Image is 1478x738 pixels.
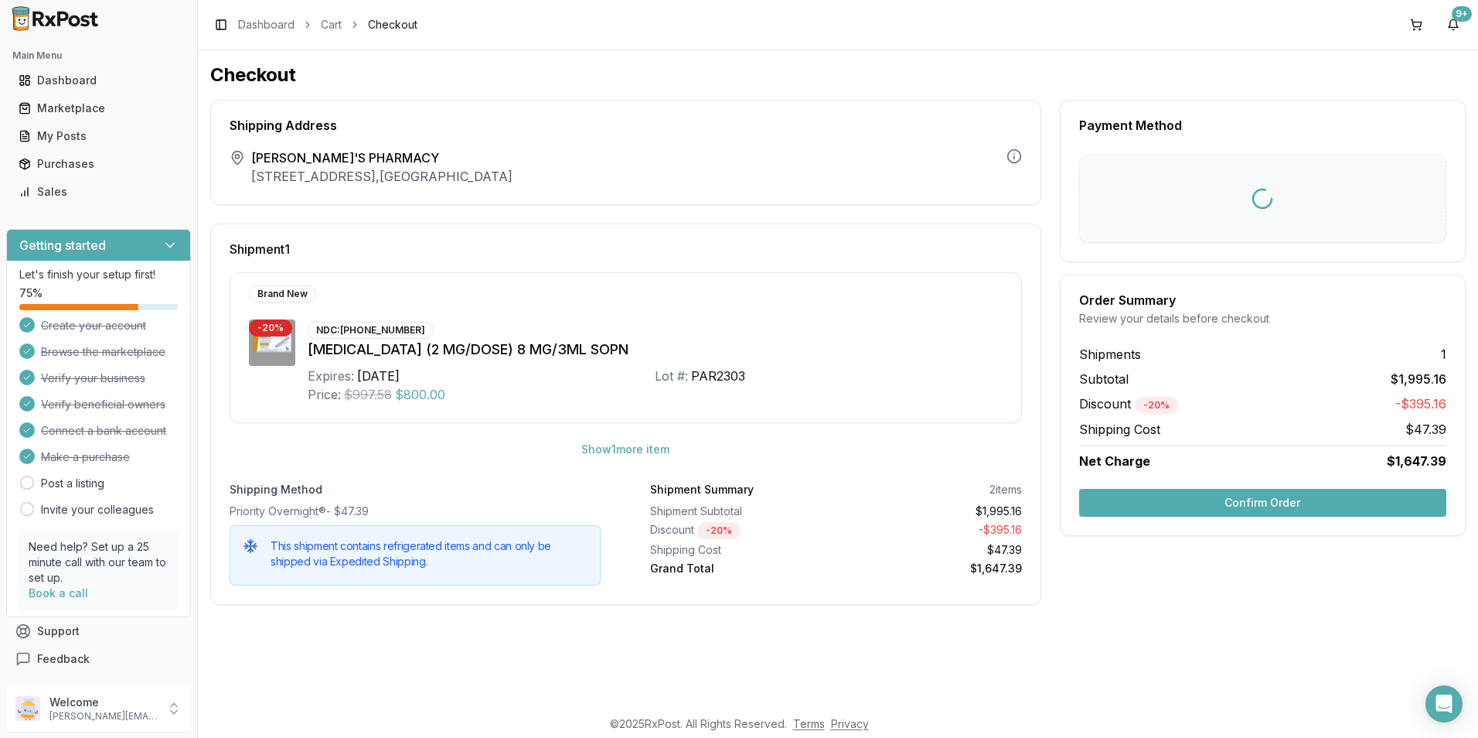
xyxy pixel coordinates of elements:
button: Support [6,617,191,645]
div: NDC: [PHONE_NUMBER] [308,322,434,339]
div: Brand New [249,285,316,302]
a: Book a call [29,586,88,600]
button: Show1more item [569,436,682,463]
div: Shipping Address [230,119,1022,132]
a: Privacy [831,717,869,730]
div: Grand Total [650,561,829,576]
button: 9+ [1441,12,1466,37]
span: $1,995.16 [1391,370,1446,388]
div: $1,995.16 [842,504,1021,519]
button: Confirm Order [1079,489,1446,517]
button: My Posts [6,124,191,149]
div: 9+ [1452,6,1472,22]
button: Dashboard [6,68,191,93]
a: Purchases [12,150,185,178]
span: $800.00 [395,385,445,404]
p: Need help? Set up a 25 minute call with our team to set up. [29,539,169,586]
div: - 20 % [1135,397,1178,414]
div: Price: [308,385,341,404]
p: Welcome [49,695,157,710]
div: Marketplace [19,101,179,116]
a: Post a listing [41,476,104,491]
div: Review your details before checkout [1079,311,1446,326]
div: $1,647.39 [842,561,1021,576]
h2: Main Menu [12,50,185,62]
span: [PERSON_NAME]'S PHARMACY [251,149,513,167]
span: Make a purchase [41,449,130,465]
span: -$395.16 [1395,395,1446,414]
div: My Posts [19,128,179,144]
span: Create your account [41,318,146,333]
div: Expires: [308,367,354,385]
a: Dashboard [238,17,295,32]
div: - 20 % [249,319,292,337]
span: Shipment 1 [230,243,290,255]
a: Marketplace [12,94,185,122]
div: Order Summary [1079,294,1446,306]
span: 75 % [19,285,43,301]
div: Purchases [19,156,179,172]
div: - $395.16 [842,522,1021,539]
p: [STREET_ADDRESS] , [GEOGRAPHIC_DATA] [251,167,513,186]
a: Dashboard [12,67,185,94]
div: Dashboard [19,73,179,88]
div: $47.39 [842,542,1021,558]
button: Sales [6,179,191,204]
a: My Posts [12,122,185,150]
a: Invite your colleagues [41,502,154,518]
div: Shipping Cost [650,542,829,558]
div: Shipment Summary [650,482,754,497]
span: Net Charge [1079,453,1150,469]
span: Connect a bank account [41,423,166,439]
div: Payment Method [1079,119,1446,132]
div: [DATE] [357,367,400,385]
div: - 20 % [697,522,741,539]
img: Ozempic (2 MG/DOSE) 8 MG/3ML SOPN [249,319,295,366]
h5: This shipment contains refrigerated items and can only be shipped via Expedited Shipping. [271,538,587,569]
div: [MEDICAL_DATA] (2 MG/DOSE) 8 MG/3ML SOPN [308,339,1003,360]
div: Discount [650,522,829,539]
nav: breadcrumb [238,17,417,32]
h1: Checkout [210,63,1466,87]
h3: Getting started [19,236,106,255]
button: Feedback [6,645,191,673]
span: $997.58 [344,385,392,404]
span: Verify beneficial owners [41,397,165,412]
span: Shipping Cost [1079,420,1160,439]
span: Feedback [37,651,90,667]
label: Shipping Method [230,482,601,497]
span: Verify your business [41,371,145,386]
div: 2 items [989,482,1022,497]
div: PAR2303 [691,367,745,385]
span: $1,647.39 [1387,452,1446,470]
a: Sales [12,178,185,206]
div: Shipment Subtotal [650,504,829,519]
span: Checkout [368,17,417,32]
img: RxPost Logo [6,6,105,31]
span: Discount [1079,396,1178,412]
button: Marketplace [6,96,191,121]
div: Open Intercom Messenger [1425,685,1463,723]
div: Priority Overnight® - $47.39 [230,504,601,519]
span: 1 [1441,345,1446,364]
div: Lot #: [655,367,688,385]
div: Sales [19,184,179,200]
span: $47.39 [1405,420,1446,439]
span: Browse the marketplace [41,344,165,360]
p: Let's finish your setup first! [19,267,178,282]
span: Subtotal [1079,370,1129,388]
a: Cart [321,17,342,32]
p: [PERSON_NAME][EMAIL_ADDRESS][DOMAIN_NAME] [49,710,157,723]
a: Terms [793,717,825,730]
button: Purchases [6,152,191,176]
img: User avatar [15,696,40,721]
span: Shipments [1079,345,1141,364]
